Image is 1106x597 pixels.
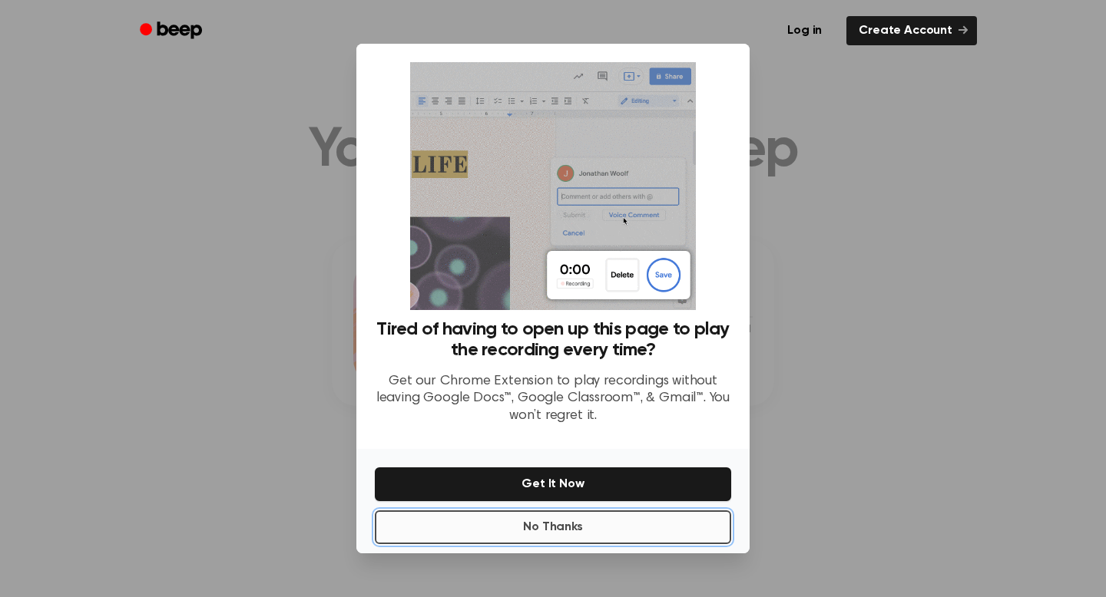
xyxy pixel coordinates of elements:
[129,16,216,46] a: Beep
[375,319,731,361] h3: Tired of having to open up this page to play the recording every time?
[375,510,731,544] button: No Thanks
[375,373,731,425] p: Get our Chrome Extension to play recordings without leaving Google Docs™, Google Classroom™, & Gm...
[846,16,977,45] a: Create Account
[410,62,695,310] img: Beep extension in action
[375,467,731,501] button: Get It Now
[772,13,837,48] a: Log in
